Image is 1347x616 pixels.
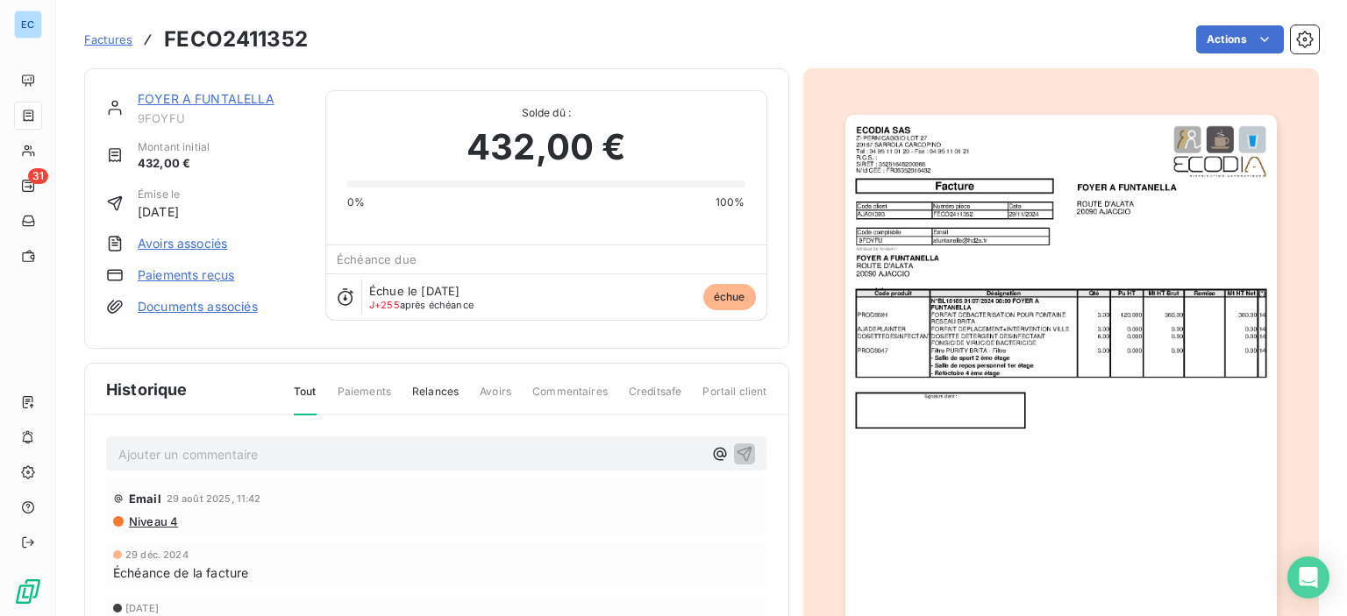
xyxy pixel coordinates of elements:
[127,514,178,528] span: Niveau 4
[138,187,180,202] span: Émise le
[294,384,317,415] span: Tout
[167,493,261,504] span: 29 août 2025, 11:42
[106,378,188,401] span: Historique
[84,31,132,48] a: Factures
[14,577,42,605] img: Logo LeanPay
[412,384,459,414] span: Relances
[14,11,42,39] div: EC
[369,284,460,298] span: Échue le [DATE]
[138,298,258,315] a: Documents associés
[1196,25,1284,53] button: Actions
[467,121,625,173] span: 432,00 €
[138,111,304,125] span: 9FOYFU
[369,299,400,311] span: J+255
[84,32,132,46] span: Factures
[138,266,234,284] a: Paiements reçus
[532,384,608,414] span: Commentaires
[338,384,391,414] span: Paiements
[1287,556,1329,598] div: Open Intercom Messenger
[164,24,308,55] h3: FECO2411352
[28,168,48,184] span: 31
[703,284,756,310] span: échue
[129,492,161,506] span: Email
[480,384,511,414] span: Avoirs
[125,603,159,613] span: [DATE]
[138,202,180,221] span: [DATE]
[369,300,474,310] span: après échéance
[138,155,210,173] span: 432,00 €
[138,235,227,252] a: Avoirs associés
[347,105,745,121] span: Solde dû :
[702,384,766,414] span: Portail client
[716,195,745,210] span: 100%
[125,549,189,560] span: 29 déc. 2024
[138,139,210,155] span: Montant initial
[337,252,417,266] span: Échéance due
[347,195,365,210] span: 0%
[629,384,682,414] span: Creditsafe
[113,563,248,582] span: Échéance de la facture
[138,91,274,106] a: FOYER A FUNTALELLA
